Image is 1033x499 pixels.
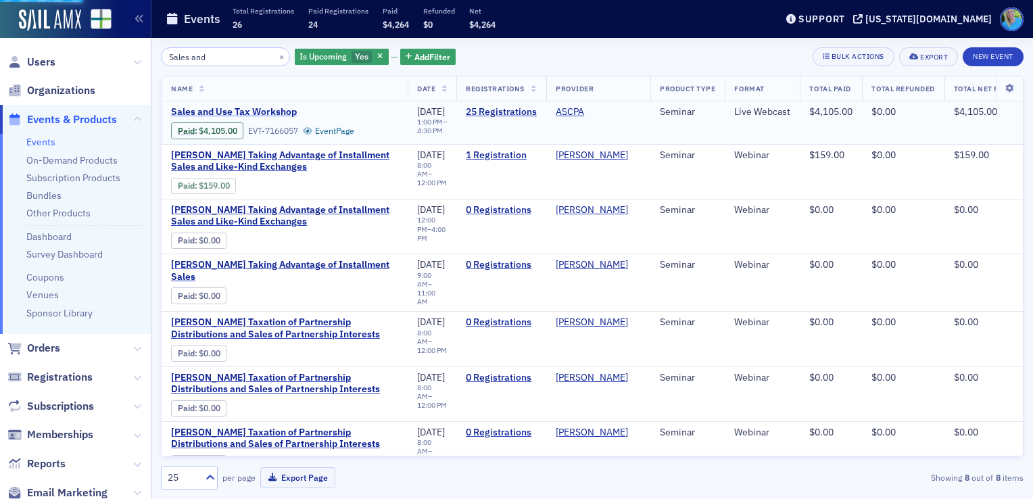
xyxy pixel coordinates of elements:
[168,471,197,485] div: 25
[954,105,997,118] span: $4,105.00
[417,204,445,216] span: [DATE]
[809,204,834,216] span: $0.00
[308,6,368,16] p: Paid Registrations
[417,270,431,289] time: 9:00 AM
[832,53,884,60] div: Bulk Actions
[417,383,431,401] time: 8:00 AM
[423,19,433,30] span: $0
[19,9,81,31] a: SailAMX
[871,371,896,383] span: $0.00
[171,178,236,194] div: Paid: 1 - $15900
[962,471,971,483] strong: 8
[417,316,445,328] span: [DATE]
[7,112,117,127] a: Events & Products
[171,287,226,304] div: Paid: 0 - $0
[178,348,195,358] a: Paid
[7,341,60,356] a: Orders
[26,307,93,319] a: Sponsor Library
[355,51,368,62] span: Yes
[417,215,435,233] time: 12:00 PM
[7,55,55,70] a: Users
[417,437,431,456] time: 8:00 AM
[417,178,447,187] time: 12:00 PM
[660,372,715,384] div: Seminar
[27,370,93,385] span: Registrations
[171,122,243,139] div: Paid: 27 - $410500
[469,19,496,30] span: $4,264
[171,259,398,283] a: [PERSON_NAME] Taking Advantage of Installment Sales
[26,231,72,243] a: Dashboard
[556,427,628,439] a: [PERSON_NAME]
[171,149,398,173] span: Surgent's Taking Advantage of Installment Sales and Like-Kind Exchanges
[171,427,398,450] span: Surgent's Taxation of Partnership Distributions and Sales of Partnership Interests
[171,455,226,471] div: Paid: 0 - $0
[171,106,398,118] span: Sales and Use Tax Workshop
[199,181,230,191] span: $159.00
[178,235,195,245] a: Paid
[417,160,431,179] time: 8:00 AM
[556,204,628,216] a: [PERSON_NAME]
[556,204,641,216] span: SURGENT
[161,47,290,66] input: Search…
[26,154,118,166] a: On-Demand Products
[798,13,845,25] div: Support
[466,106,537,118] a: 25 Registrations
[954,149,989,161] span: $159.00
[7,83,95,98] a: Organizations
[556,316,641,329] span: SURGENT
[809,371,834,383] span: $0.00
[27,427,93,442] span: Memberships
[26,207,91,219] a: Other Products
[400,49,456,66] button: AddFilter
[734,427,790,439] div: Webinar
[260,467,335,488] button: Export Page
[178,291,195,301] a: Paid
[417,149,445,161] span: [DATE]
[308,19,318,30] span: 24
[556,149,628,162] a: [PERSON_NAME]
[171,372,398,396] a: [PERSON_NAME] Taxation of Partnership Distributions and Sales of Partnership Interests
[26,289,59,301] a: Venues
[865,13,992,25] div: [US_STATE][DOMAIN_NAME]
[417,438,447,465] div: –
[899,47,958,66] button: Export
[1000,7,1024,31] span: Profile
[199,126,237,136] span: $4,105.00
[27,341,60,356] span: Orders
[178,291,199,301] span: :
[809,149,844,161] span: $159.00
[417,84,435,93] span: Date
[466,259,537,271] a: 0 Registrations
[7,370,93,385] a: Registrations
[7,427,93,442] a: Memberships
[853,14,996,24] button: [US_STATE][DOMAIN_NAME]
[178,403,199,413] span: :
[734,372,790,384] div: Webinar
[222,471,256,483] label: per page
[734,316,790,329] div: Webinar
[871,316,896,328] span: $0.00
[734,259,790,271] div: Webinar
[417,383,447,410] div: –
[184,11,220,27] h1: Events
[171,316,398,340] a: [PERSON_NAME] Taxation of Partnership Distributions and Sales of Partnership Interests
[171,372,398,396] span: Surgent's Taxation of Partnership Distributions and Sales of Partnership Interests
[417,216,447,242] div: –
[199,403,220,413] span: $0.00
[27,83,95,98] span: Organizations
[417,105,445,118] span: [DATE]
[871,105,896,118] span: $0.00
[871,258,896,270] span: $0.00
[871,426,896,438] span: $0.00
[963,47,1024,66] button: New Event
[178,181,195,191] a: Paid
[178,348,199,358] span: :
[417,329,447,355] div: –
[248,126,298,136] div: EVT-7166057
[178,235,199,245] span: :
[233,19,242,30] span: 26
[954,316,978,328] span: $0.00
[466,427,537,439] a: 0 Registrations
[26,172,120,184] a: Subscription Products
[299,51,347,62] span: Is Upcoming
